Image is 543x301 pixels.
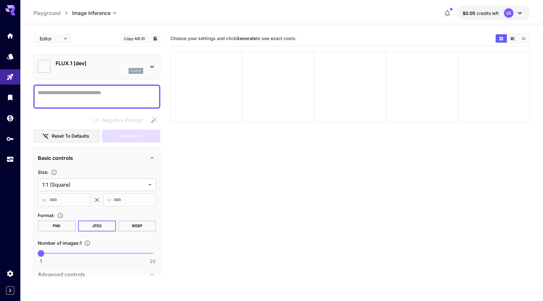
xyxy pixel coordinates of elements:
[82,240,93,246] button: Specify how many images to generate in a single request. Each image generation will be charged se...
[102,116,143,124] span: Negative Prompt
[463,10,499,17] div: $0.05
[56,59,143,67] p: FLUX.1 [dev]
[171,36,297,41] span: Choose your settings and click to see exact costs.
[40,258,42,264] span: 1
[6,270,14,277] div: Settings
[496,34,507,43] button: Show images in grid view
[6,286,14,295] button: Expand sidebar
[152,35,158,42] button: Add to library
[38,221,76,231] button: PNG
[33,130,99,143] button: Reset to defaults
[38,267,156,282] div: Advanced controls
[42,181,146,188] span: 1:1 (Square)
[72,9,111,17] span: Image Inference
[38,240,82,246] span: Number of images : 1
[456,6,530,20] button: $0.05SB
[90,116,148,124] span: Negative prompts are not compatible with the selected model.
[504,8,513,18] div: SB
[33,9,61,17] a: Playground
[38,271,85,278] p: Advanced controls
[6,93,14,101] div: Library
[6,114,14,122] div: Wallet
[463,10,477,16] span: $0.05
[55,212,66,219] button: Choose the file format for the output image.
[38,169,48,175] span: Size :
[236,36,256,41] b: Generate
[38,57,156,76] div: FLUX.1 [dev]flux1d
[38,213,55,218] span: Format :
[6,32,14,40] div: Home
[42,196,47,204] span: W
[495,34,530,43] div: Show images in grid viewShow images in video viewShow images in list view
[6,135,14,143] div: API Keys
[518,34,529,43] button: Show images in list view
[78,221,116,231] button: JPEG
[48,169,60,175] button: Adjust the dimensions of the generated image by specifying its width and height in pixels, or sel...
[38,150,156,166] div: Basic controls
[131,69,141,73] p: flux1d
[6,52,14,60] div: Models
[150,258,156,264] span: 20
[477,10,499,16] span: credits left
[33,9,72,17] nav: breadcrumb
[40,35,59,42] span: Editor
[38,154,73,162] p: Basic controls
[120,34,149,43] button: Copy AIR ID
[118,221,156,231] button: WEBP
[6,73,14,81] div: Playground
[108,196,111,204] span: H
[6,155,14,163] div: Usage
[507,34,518,43] button: Show images in video view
